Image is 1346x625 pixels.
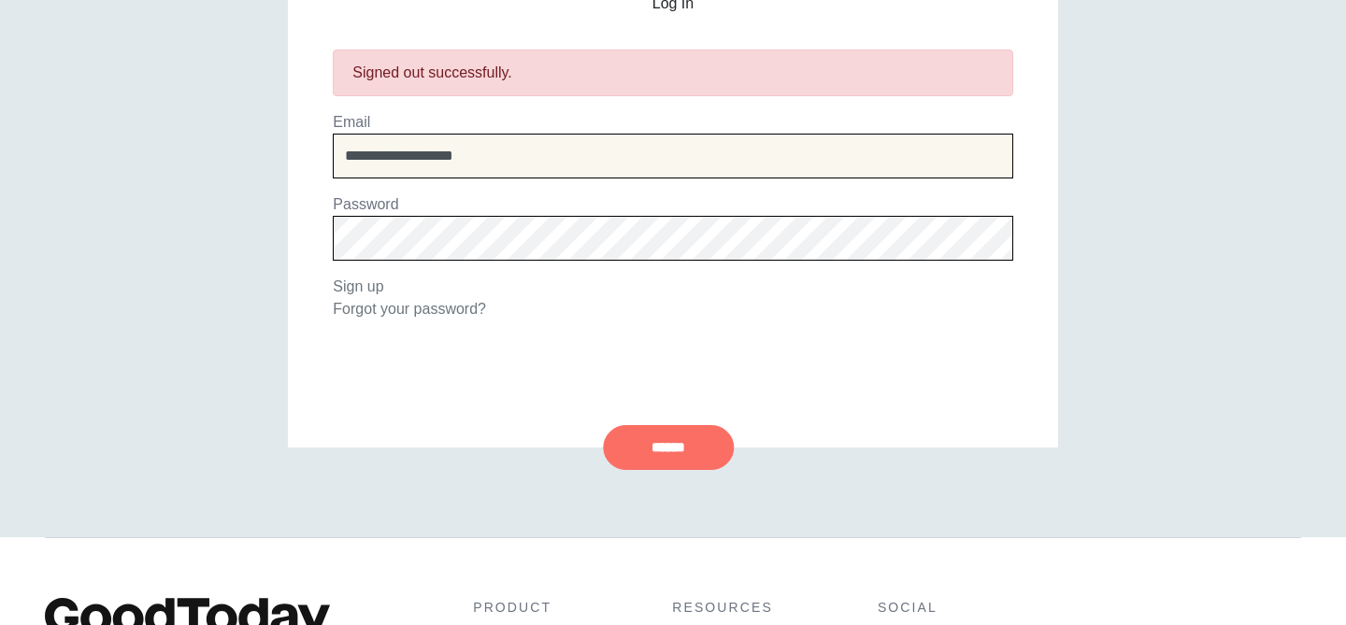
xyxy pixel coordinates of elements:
label: Password [333,196,398,212]
div: Signed out successfully. [352,62,993,84]
label: Email [333,114,370,130]
a: Sign up [333,278,383,294]
h4: Social [878,598,1301,618]
h4: Product [473,598,567,618]
a: Forgot your password? [333,301,486,317]
h4: Resources [672,598,773,618]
